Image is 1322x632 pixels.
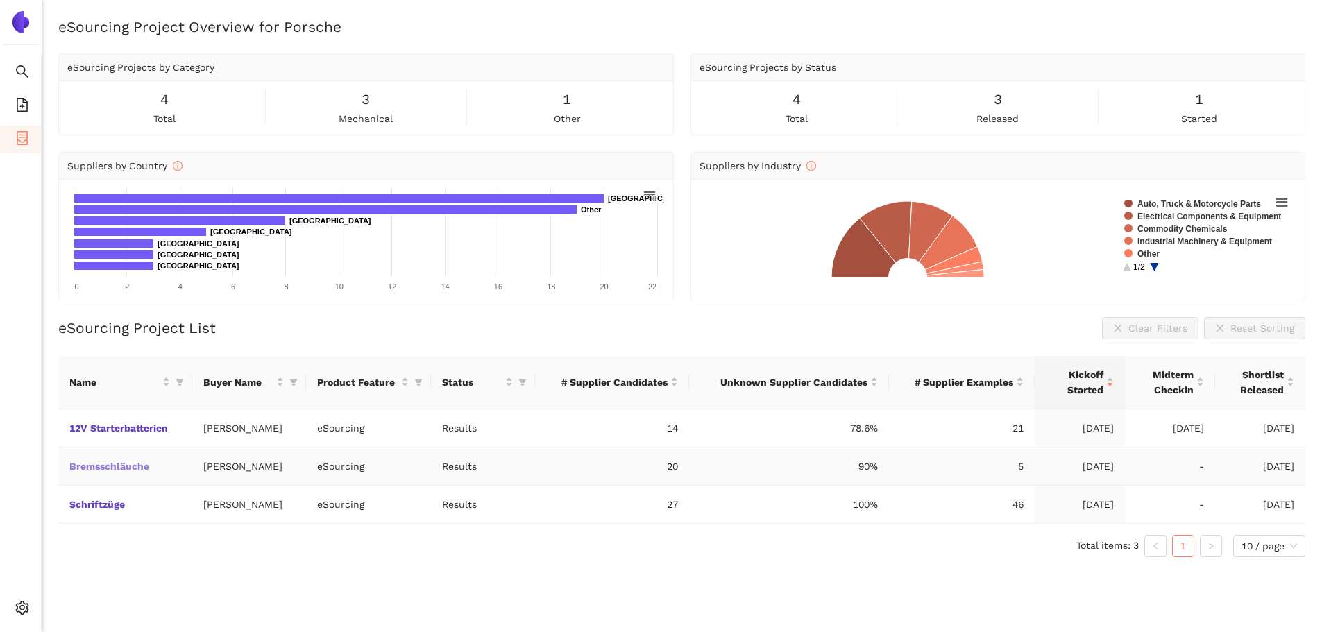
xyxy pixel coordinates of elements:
text: 12 [388,282,396,291]
span: 4 [793,89,801,110]
td: [DATE] [1215,486,1305,524]
text: 2 [125,282,129,291]
span: file-add [15,93,29,121]
text: 4 [178,282,183,291]
button: closeClear Filters [1102,317,1198,339]
span: Name [69,375,160,390]
text: 0 [74,282,78,291]
text: Commodity Chemicals [1137,224,1228,234]
span: filter [289,378,298,386]
span: total [786,111,808,126]
span: filter [287,372,300,393]
text: [GEOGRAPHIC_DATA] [289,216,371,225]
text: 22 [648,282,656,291]
text: 14 [441,282,449,291]
text: 8 [284,282,288,291]
td: [PERSON_NAME] [192,447,305,486]
td: Results [431,447,535,486]
th: this column's title is Unknown Supplier Candidates,this column is sortable [689,356,889,409]
td: 20 [535,447,689,486]
span: Buyer Name [203,375,273,390]
span: Midterm Checkin [1136,367,1194,398]
th: this column's title is Buyer Name,this column is sortable [192,356,305,409]
td: 14 [535,409,689,447]
span: info-circle [173,161,183,171]
td: 46 [889,486,1035,524]
text: [GEOGRAPHIC_DATA] [158,239,239,248]
text: Other [581,205,602,214]
text: 1/2 [1133,262,1145,272]
span: Suppliers by Industry [700,160,816,171]
text: [GEOGRAPHIC_DATA] [158,262,239,270]
td: [PERSON_NAME] [192,409,305,447]
span: eSourcing Projects by Category [67,62,214,73]
td: 78.6% [689,409,889,447]
td: [DATE] [1215,409,1305,447]
th: this column's title is Shortlist Released,this column is sortable [1215,356,1305,409]
span: 3 [994,89,1002,110]
h2: eSourcing Project Overview for Porsche [58,17,1305,37]
span: Shortlist Released [1226,367,1284,398]
span: filter [173,372,187,393]
span: filter [176,378,184,386]
span: other [554,111,581,126]
td: [DATE] [1125,409,1215,447]
span: # Supplier Candidates [546,375,668,390]
li: Next Page [1200,535,1222,557]
td: 5 [889,447,1035,486]
span: total [153,111,176,126]
span: 1 [563,89,571,110]
td: [DATE] [1035,409,1125,447]
span: Unknown Supplier Candidates [700,375,867,390]
span: 4 [160,89,169,110]
img: Logo [10,11,32,33]
text: 20 [600,282,609,291]
button: left [1144,535,1167,557]
text: 18 [547,282,555,291]
th: this column's title is # Supplier Candidates,this column is sortable [535,356,689,409]
span: Kickoff Started [1046,367,1103,398]
td: [DATE] [1035,447,1125,486]
span: started [1181,111,1217,126]
span: 3 [362,89,370,110]
th: this column's title is Status,this column is sortable [431,356,535,409]
text: 6 [231,282,235,291]
span: mechanical [339,111,393,126]
text: [GEOGRAPHIC_DATA] [158,250,239,259]
th: this column's title is # Supplier Examples,this column is sortable [889,356,1035,409]
text: 10 [335,282,344,291]
text: [GEOGRAPHIC_DATA] [608,194,690,203]
td: eSourcing [306,447,431,486]
li: Total items: 3 [1076,535,1139,557]
td: 27 [535,486,689,524]
span: filter [412,372,425,393]
span: Product Feature [317,375,398,390]
span: Status [442,375,502,390]
span: filter [414,378,423,386]
td: - [1125,447,1215,486]
h2: eSourcing Project List [58,318,216,338]
span: filter [518,378,527,386]
a: 1 [1173,536,1194,556]
span: released [976,111,1019,126]
li: 1 [1172,535,1194,557]
td: [PERSON_NAME] [192,486,305,524]
span: container [15,126,29,154]
td: Results [431,409,535,447]
text: Industrial Machinery & Equipment [1137,237,1272,246]
td: 21 [889,409,1035,447]
li: Previous Page [1144,535,1167,557]
th: this column's title is Name,this column is sortable [58,356,192,409]
span: Suppliers by Country [67,160,183,171]
text: 16 [494,282,502,291]
div: Page Size [1233,535,1305,557]
span: info-circle [806,161,816,171]
td: - [1125,486,1215,524]
td: 90% [689,447,889,486]
th: this column's title is Product Feature,this column is sortable [306,356,431,409]
text: [GEOGRAPHIC_DATA] [210,228,292,236]
text: Auto, Truck & Motorcycle Parts [1137,199,1261,209]
span: 1 [1195,89,1203,110]
span: 10 / page [1242,536,1297,556]
th: this column's title is Midterm Checkin,this column is sortable [1125,356,1215,409]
